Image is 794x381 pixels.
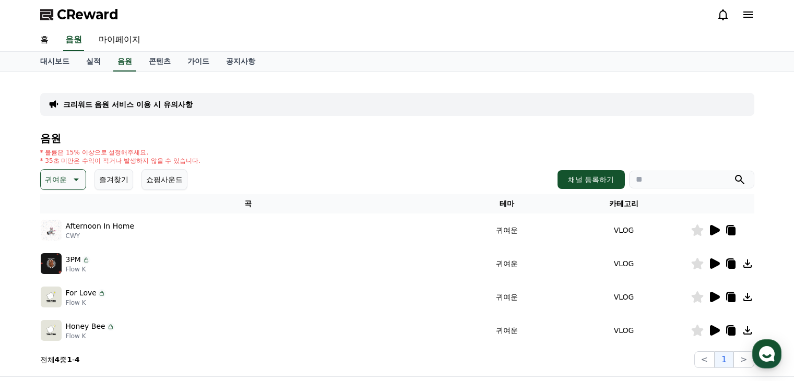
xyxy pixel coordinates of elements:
[66,232,135,240] p: CWY
[94,169,133,190] button: 즐겨찾기
[733,351,754,368] button: >
[32,52,78,72] a: 대시보드
[66,265,90,273] p: Flow K
[66,321,105,332] p: Honey Bee
[55,355,60,364] strong: 4
[67,355,72,364] strong: 1
[40,354,80,365] p: 전체 중 -
[40,157,201,165] p: * 35초 미만은 수익이 적거나 발생하지 않을 수 있습니다.
[456,194,557,213] th: 테마
[40,133,754,144] h4: 음원
[456,280,557,314] td: 귀여운
[558,314,691,347] td: VLOG
[40,169,86,190] button: 귀여운
[715,351,733,368] button: 1
[57,6,118,23] span: CReward
[75,355,80,364] strong: 4
[66,221,135,232] p: Afternoon In Home
[558,213,691,247] td: VLOG
[40,194,457,213] th: 곡
[41,253,62,274] img: music
[141,169,187,190] button: 쇼핑사운드
[41,220,62,241] img: music
[66,299,106,307] p: Flow K
[456,247,557,280] td: 귀여운
[694,351,715,368] button: <
[40,148,201,157] p: * 볼륨은 15% 이상으로 설정해주세요.
[40,6,118,23] a: CReward
[218,52,264,72] a: 공지사항
[456,213,557,247] td: 귀여운
[32,29,57,51] a: 홈
[66,288,97,299] p: For Love
[41,287,62,307] img: music
[558,170,624,189] button: 채널 등록하기
[558,194,691,213] th: 카테고리
[41,320,62,341] img: music
[90,29,149,51] a: 마이페이지
[45,172,67,187] p: 귀여운
[558,247,691,280] td: VLOG
[66,254,81,265] p: 3PM
[456,314,557,347] td: 귀여운
[63,99,193,110] a: 크리워드 음원 서비스 이용 시 유의사항
[140,52,179,72] a: 콘텐츠
[63,29,84,51] a: 음원
[179,52,218,72] a: 가이드
[558,280,691,314] td: VLOG
[66,332,115,340] p: Flow K
[113,52,136,72] a: 음원
[78,52,109,72] a: 실적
